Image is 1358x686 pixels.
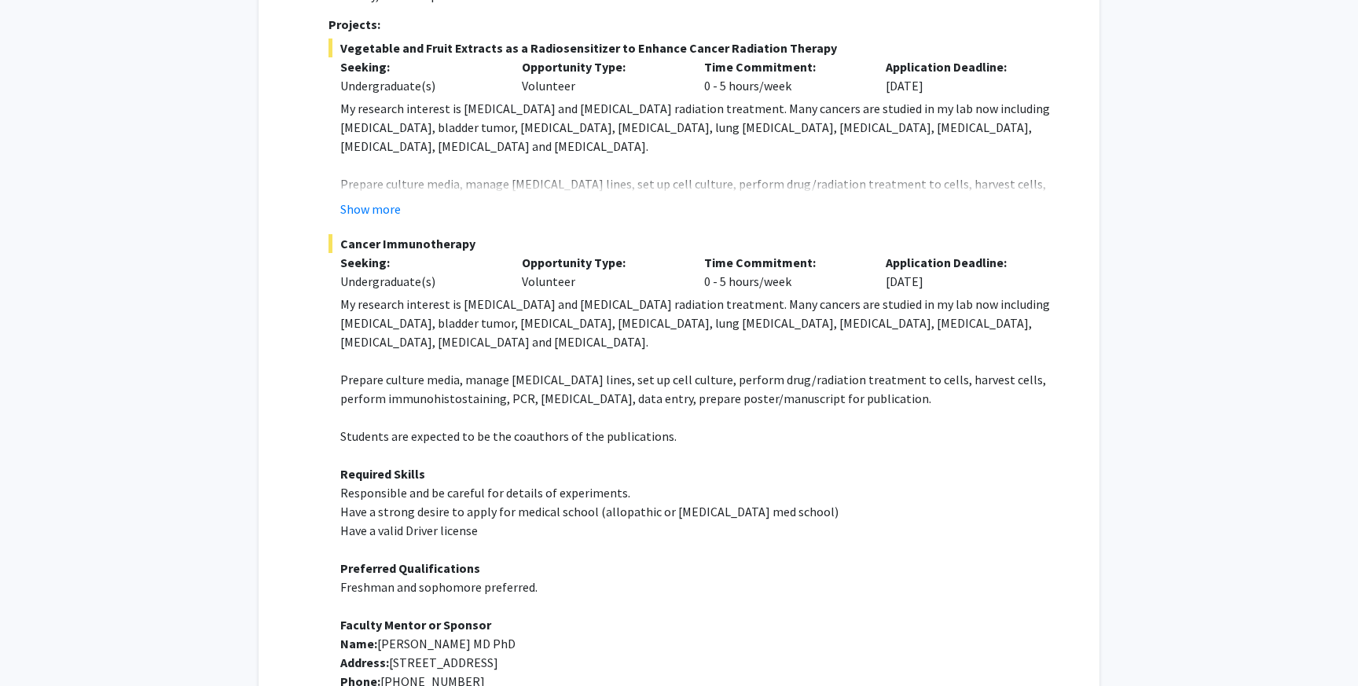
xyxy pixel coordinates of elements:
p: Opportunity Type: [522,57,681,76]
span: Responsible and be careful for details of experiments. [340,485,630,501]
div: Undergraduate(s) [340,76,499,95]
div: 0 - 5 hours/week [692,253,875,291]
p: Time Commitment: [704,253,863,272]
div: 0 - 5 hours/week [692,57,875,95]
span: Cancer Immunotherapy [328,234,1068,253]
span: Have a strong desire to apply for medical school (allopathic or [MEDICAL_DATA] med school) [340,504,839,519]
span: Prepare culture media, manage [MEDICAL_DATA] lines, set up cell culture, perform drug/radiation t... [340,176,1046,211]
strong: Required Skills [340,466,425,482]
strong: Projects: [328,17,380,32]
span: Students are expected to be the coauthors of the publications. [340,428,677,444]
button: Show more [340,200,401,218]
span: My research interest is [MEDICAL_DATA] and [MEDICAL_DATA] radiation treatment. Many cancers are s... [340,101,1050,154]
span: My research interest is [MEDICAL_DATA] and [MEDICAL_DATA] radiation treatment. Many cancers are s... [340,296,1050,350]
div: Volunteer [510,253,692,291]
strong: Preferred Qualifications [340,560,480,576]
div: Volunteer [510,57,692,95]
iframe: Chat [12,615,67,674]
strong: Address: [340,655,389,670]
p: Time Commitment: [704,57,863,76]
div: [DATE] [874,57,1056,95]
span: [PERSON_NAME] MD PhD [377,636,516,651]
p: Application Deadline: [886,253,1044,272]
p: Seeking: [340,57,499,76]
p: Application Deadline: [886,57,1044,76]
div: Undergraduate(s) [340,272,499,291]
strong: Name: [340,636,377,651]
span: [STREET_ADDRESS] [389,655,498,670]
span: Prepare culture media, manage [MEDICAL_DATA] lines, set up cell culture, perform drug/radiation t... [340,372,1046,406]
p: Opportunity Type: [522,253,681,272]
span: Vegetable and Fruit Extracts as a Radiosensitizer to Enhance Cancer Radiation Therapy [328,39,1068,57]
span: Have a valid Driver license [340,523,478,538]
p: Seeking: [340,253,499,272]
span: Freshman and sophomore preferred. [340,579,538,595]
strong: Faculty Mentor or Sponsor [340,617,491,633]
div: [DATE] [874,253,1056,291]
